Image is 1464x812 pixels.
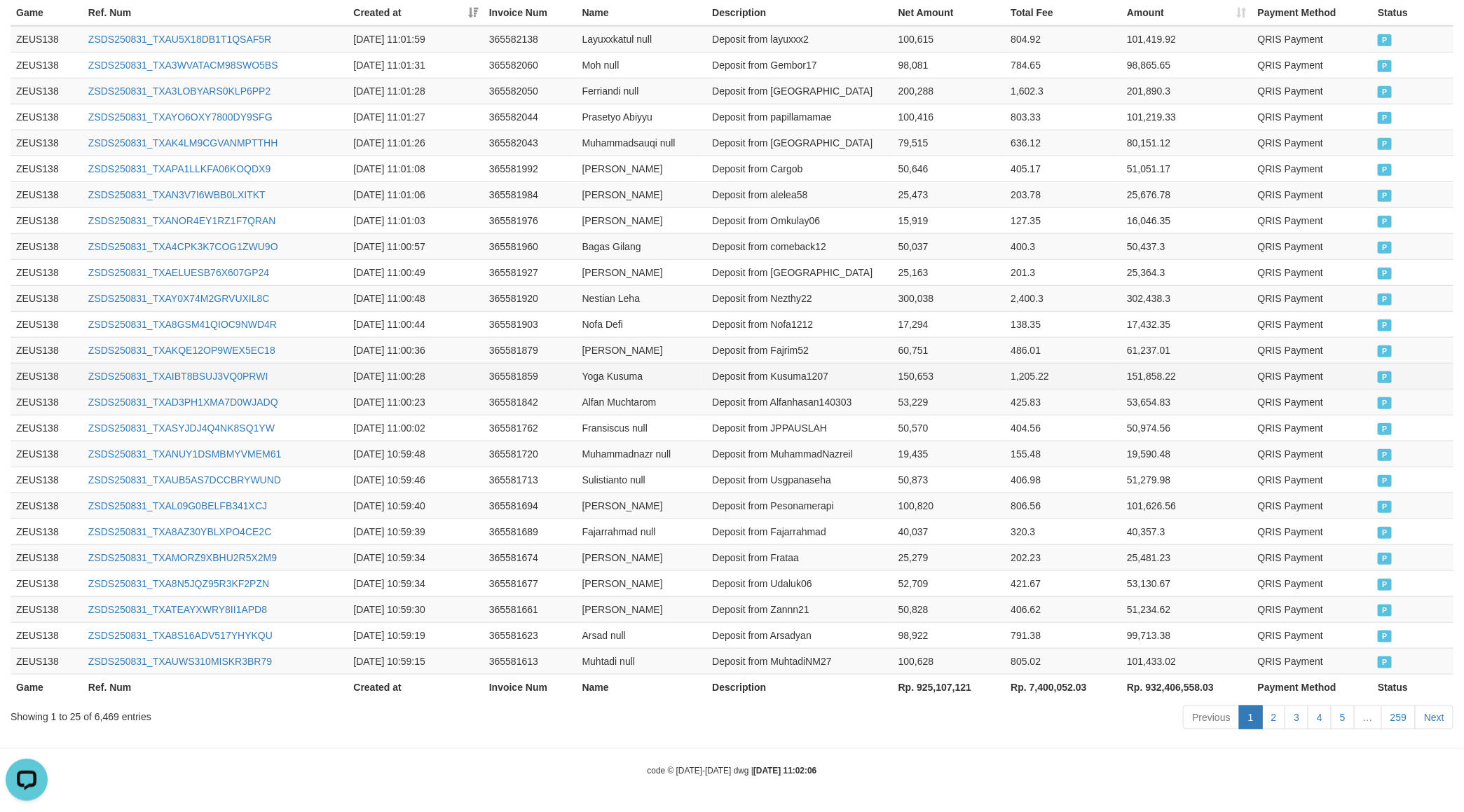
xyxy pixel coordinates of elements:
span: PAID [1378,423,1392,435]
td: ZEUS138 [11,544,83,570]
td: [DATE] 11:01:31 [348,52,483,78]
td: ZEUS138 [11,259,83,285]
td: Deposit from [GEOGRAPHIC_DATA] [706,130,892,156]
td: 25,676.78 [1121,181,1252,207]
td: ZEUS138 [11,596,83,622]
td: [PERSON_NAME] [577,156,707,181]
td: [DATE] 11:01:08 [348,156,483,181]
td: Deposit from Fajarrahmad [706,518,892,544]
td: 406.62 [1005,596,1121,622]
td: 25,473 [893,181,1006,207]
td: 98,865.65 [1121,52,1252,78]
td: QRIS Payment [1252,622,1373,648]
td: Fajarrahmad null [577,518,707,544]
td: [DATE] 10:59:19 [348,622,483,648]
td: [DATE] 11:00:48 [348,285,483,311]
strong: [DATE] 11:02:06 [753,766,816,776]
a: ZSDS250831_TXA4CPK3K7COG1ZWU9O [88,241,278,252]
td: Deposit from Fajrim52 [706,337,892,363]
td: QRIS Payment [1252,104,1373,130]
td: [DATE] 11:01:27 [348,104,483,130]
td: 150,653 [893,363,1006,389]
td: 202.23 [1005,544,1121,570]
td: QRIS Payment [1252,363,1373,389]
td: [DATE] 11:01:03 [348,207,483,233]
td: 365581613 [484,648,577,674]
th: Payment Method [1252,674,1373,700]
td: ZEUS138 [11,389,83,415]
td: 200,288 [893,78,1006,104]
td: Sulistianto null [577,467,707,493]
td: 320.3 [1005,518,1121,544]
td: Muhtadi null [577,648,707,674]
td: [DATE] 11:00:44 [348,311,483,337]
td: [DATE] 11:00:28 [348,363,483,389]
td: 100,628 [893,648,1006,674]
td: 365581713 [484,467,577,493]
td: 302,438.3 [1121,285,1252,311]
span: PAID [1378,190,1392,202]
div: Showing 1 to 25 of 6,469 entries [11,704,599,724]
td: [DATE] 10:59:34 [348,570,483,596]
td: 15,919 [893,207,1006,233]
td: 51,051.17 [1121,156,1252,181]
td: 19,590.48 [1121,441,1252,467]
td: 365582044 [484,104,577,130]
td: 25,279 [893,544,1006,570]
td: QRIS Payment [1252,596,1373,622]
td: 50,037 [893,233,1006,259]
th: Description [706,674,892,700]
td: 400.3 [1005,233,1121,259]
span: PAID [1378,371,1392,383]
td: 40,037 [893,518,1006,544]
td: [DATE] 11:00:57 [348,233,483,259]
td: [PERSON_NAME] [577,207,707,233]
td: ZEUS138 [11,233,83,259]
td: ZEUS138 [11,415,83,441]
td: 1,602.3 [1005,78,1121,104]
a: ZSDS250831_TXA8S16ADV517YHYKQU [88,630,273,641]
th: Rp. 925,107,121 [893,674,1006,700]
td: 17,432.35 [1121,311,1252,337]
td: ZEUS138 [11,467,83,493]
span: PAID [1378,631,1392,642]
td: Deposit from papillamamae [706,104,892,130]
td: 365581689 [484,518,577,544]
td: QRIS Payment [1252,389,1373,415]
a: ZSDS250831_TXA8N5JQZ95R3KF2PZN [88,578,269,589]
td: 138.35 [1005,311,1121,337]
td: [DATE] 10:59:40 [348,493,483,518]
td: ZEUS138 [11,311,83,337]
td: 127.35 [1005,207,1121,233]
span: PAID [1378,319,1392,331]
td: [PERSON_NAME] [577,544,707,570]
a: ZSDS250831_TXATEAYXWRY8II1APD8 [88,604,267,615]
td: 365581920 [484,285,577,311]
td: QRIS Payment [1252,207,1373,233]
td: [DATE] 11:01:28 [348,78,483,104]
td: 100,416 [893,104,1006,130]
a: ZSDS250831_TXAN3V7I6WBB0LXITKT [88,189,266,200]
a: ZSDS250831_TXAD3PH1XMA7D0WJADQ [88,397,278,408]
a: ZSDS250831_TXANOR4EY1RZ1F7QRAN [88,215,276,226]
td: 101,419.92 [1121,26,1252,53]
td: 365581976 [484,207,577,233]
td: 19,435 [893,441,1006,467]
td: Fransiscus null [577,415,707,441]
th: Name [577,674,707,700]
td: QRIS Payment [1252,156,1373,181]
a: Next [1415,706,1453,729]
td: 365581677 [484,570,577,596]
td: Deposit from Cargob [706,156,892,181]
td: 50,974.56 [1121,415,1252,441]
td: Deposit from MuhammadNazreil [706,441,892,467]
span: PAID [1378,242,1392,254]
td: 53,654.83 [1121,389,1252,415]
td: Arsad null [577,622,707,648]
td: 365581992 [484,156,577,181]
span: PAID [1378,345,1392,357]
td: QRIS Payment [1252,467,1373,493]
a: 4 [1308,706,1332,729]
td: QRIS Payment [1252,130,1373,156]
td: [DATE] 10:59:48 [348,441,483,467]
